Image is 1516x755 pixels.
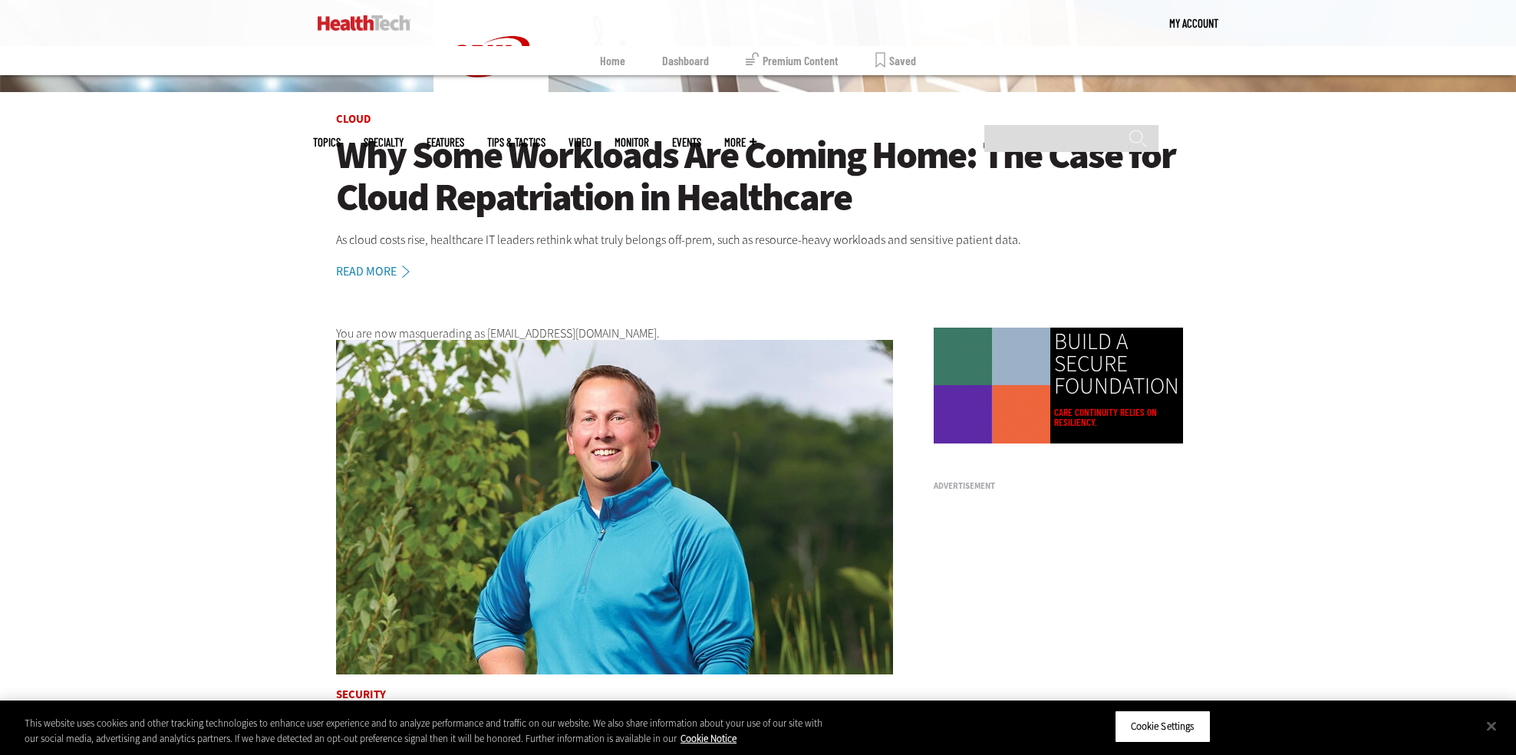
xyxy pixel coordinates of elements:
img: Jim Roeder [336,340,893,674]
a: Video [568,137,592,148]
a: Care continuity relies on resiliency. [1054,407,1179,427]
a: Events [672,137,701,148]
a: CDW [433,101,549,117]
a: Jim Roeder [336,340,893,677]
span: Topics [313,137,341,148]
a: MonITor [615,137,649,148]
a: More information about your privacy [681,732,737,745]
a: Features [427,137,464,148]
a: Premium Content [746,46,839,75]
button: Cookie Settings [1115,710,1211,743]
iframe: advertisement [934,496,1164,688]
p: As cloud costs rise, healthcare IT leaders rethink what truly belongs off-prem, such as resource-... [336,230,1180,250]
div: This website uses cookies and other tracking technologies to enhance user experience and to analy... [25,716,834,746]
a: Read More [336,265,427,278]
span: Specialty [364,137,404,148]
img: Home [318,15,410,31]
a: BUILD A SECURE FOUNDATION [1054,331,1179,398]
span: More [724,137,756,148]
a: Tips & Tactics [487,137,545,148]
img: Colorful animated shapes [934,328,1050,444]
div: Status message [336,328,893,340]
a: Dashboard [662,46,709,75]
button: Close [1475,709,1508,743]
a: Home [600,46,625,75]
a: Why Some Workloads Are Coming Home: The Case for Cloud Repatriation in Healthcare [336,134,1180,219]
a: Security [336,687,386,702]
a: Saved [875,46,916,75]
h3: Advertisement [934,482,1164,490]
